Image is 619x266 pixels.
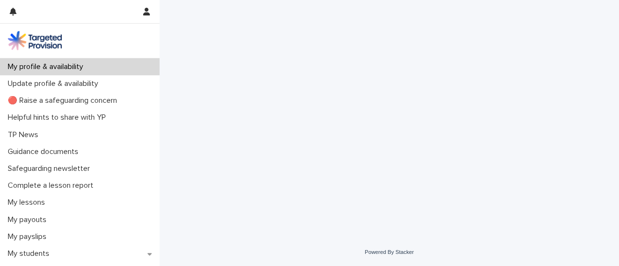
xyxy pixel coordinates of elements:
[4,96,125,105] p: 🔴 Raise a safeguarding concern
[4,113,114,122] p: Helpful hints to share with YP
[4,130,46,140] p: TP News
[4,198,53,207] p: My lessons
[4,215,54,224] p: My payouts
[365,249,413,255] a: Powered By Stacker
[4,164,98,173] p: Safeguarding newsletter
[4,62,91,71] p: My profile & availability
[8,31,62,50] img: M5nRWzHhSzIhMunXDL62
[4,147,86,156] p: Guidance documents
[4,249,57,258] p: My students
[4,232,54,241] p: My payslips
[4,181,101,190] p: Complete a lesson report
[4,79,106,88] p: Update profile & availability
